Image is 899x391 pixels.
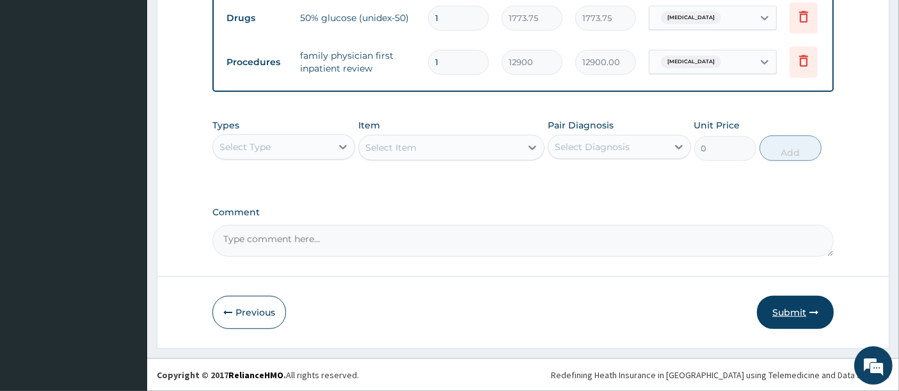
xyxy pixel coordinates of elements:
[661,56,721,68] span: [MEDICAL_DATA]
[757,296,834,329] button: Submit
[219,141,271,153] div: Select Type
[74,115,177,244] span: We're online!
[157,369,286,381] strong: Copyright © 2017 .
[6,257,244,302] textarea: Type your message and hit 'Enter'
[212,296,286,329] button: Previous
[555,141,630,153] div: Select Diagnosis
[212,120,239,131] label: Types
[294,5,422,31] td: 50% glucose (unidex-50)
[67,72,215,88] div: Chat with us now
[294,43,422,81] td: family physician first inpatient review
[760,135,822,161] button: Add
[220,50,294,74] td: Procedures
[694,119,740,132] label: Unit Price
[228,369,283,381] a: RelianceHMO
[358,119,380,132] label: Item
[147,358,899,391] footer: All rights reserved.
[212,207,834,218] label: Comment
[548,119,614,132] label: Pair Diagnosis
[551,369,889,381] div: Redefining Heath Insurance in [GEOGRAPHIC_DATA] using Telemedicine and Data Science!
[220,6,294,30] td: Drugs
[24,64,52,96] img: d_794563401_company_1708531726252_794563401
[210,6,241,37] div: Minimize live chat window
[661,11,721,24] span: [MEDICAL_DATA]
